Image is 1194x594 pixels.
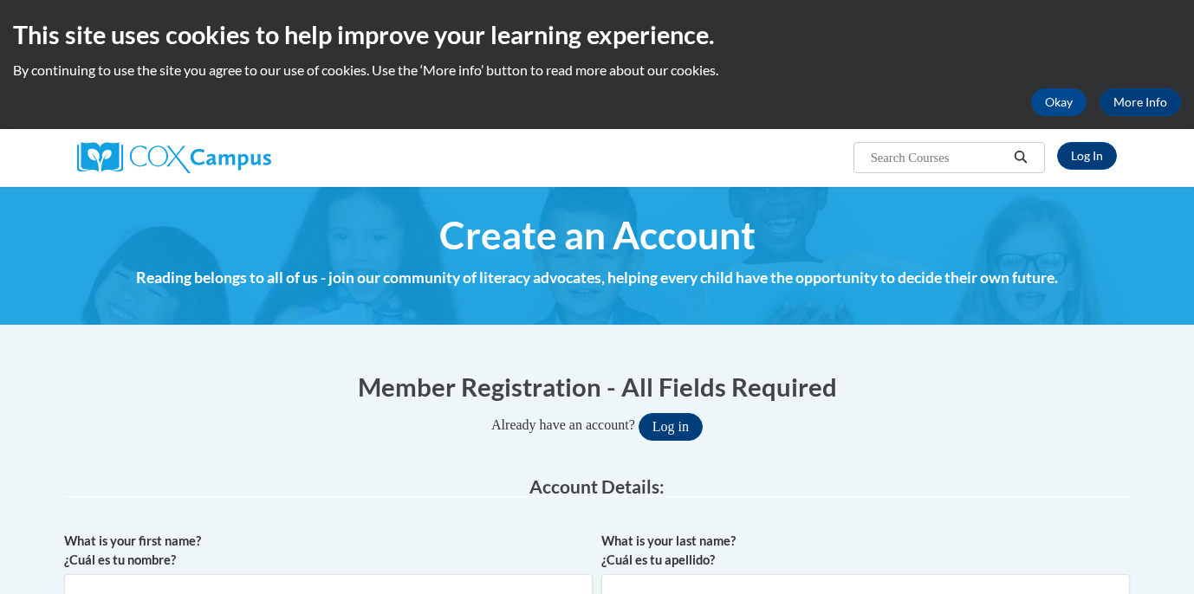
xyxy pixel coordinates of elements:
span: Create an Account [439,212,756,258]
button: Search [1008,147,1034,168]
h2: This site uses cookies to help improve your learning experience. [13,17,1181,52]
h4: Reading belongs to all of us - join our community of literacy advocates, helping every child have... [64,267,1130,289]
a: More Info [1100,88,1181,116]
a: Log In [1057,142,1117,170]
span: Already have an account? [491,417,635,432]
button: Okay [1031,88,1087,116]
input: Search Courses [869,147,1008,168]
label: What is your first name? ¿Cuál es tu nombre? [64,532,593,570]
h1: Member Registration - All Fields Required [64,369,1130,404]
button: Log in [639,413,703,441]
img: Cox Campus [77,142,271,173]
label: What is your last name? ¿Cuál es tu apellido? [601,532,1130,570]
span: Account Details: [529,475,665,497]
p: By continuing to use the site you agree to our use of cookies. Use the ‘More info’ button to read... [13,61,1181,80]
